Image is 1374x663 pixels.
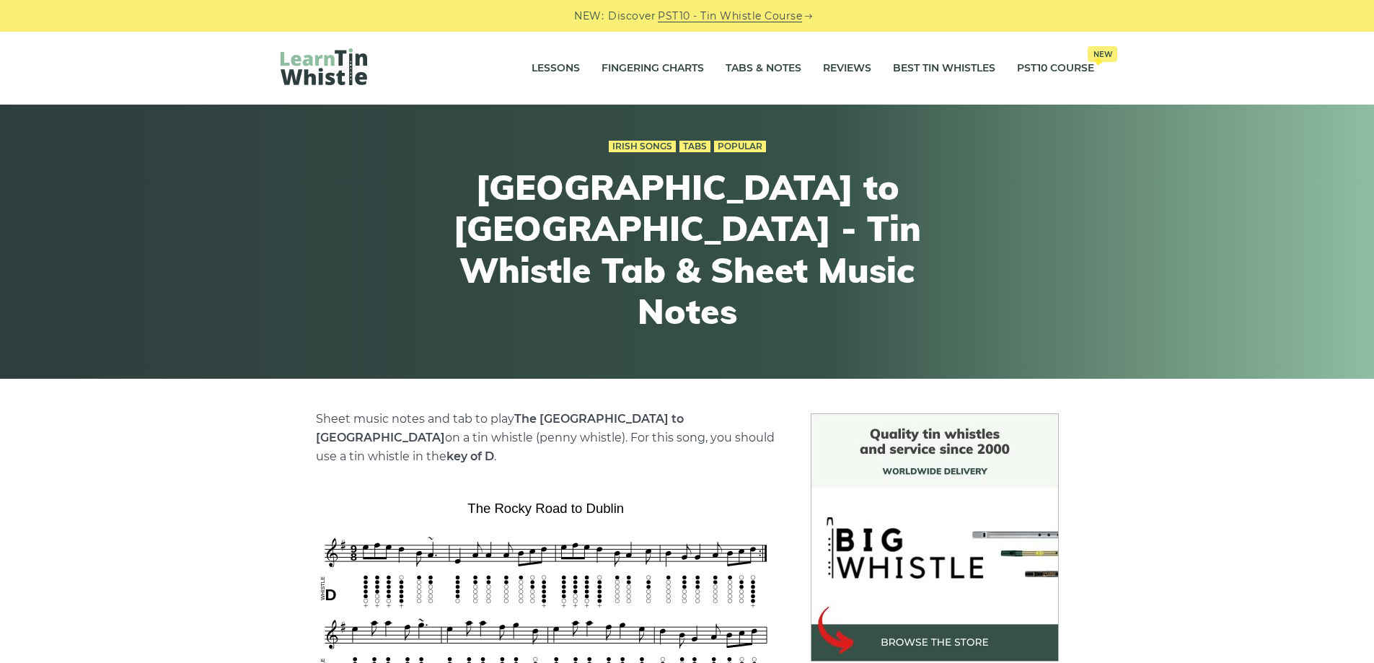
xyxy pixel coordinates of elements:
[1017,51,1094,87] a: PST10 CourseNew
[446,449,494,463] strong: key of D
[679,141,710,152] a: Tabs
[823,51,871,87] a: Reviews
[281,48,367,85] img: LearnTinWhistle.com
[714,141,766,152] a: Popular
[726,51,801,87] a: Tabs & Notes
[609,141,676,152] a: Irish Songs
[893,51,995,87] a: Best Tin Whistles
[316,410,776,466] p: Sheet music notes and tab to play on a tin whistle (penny whistle). For this song, you should use...
[811,413,1059,662] img: BigWhistle Tin Whistle Store
[602,51,704,87] a: Fingering Charts
[422,167,953,333] h1: [GEOGRAPHIC_DATA] to [GEOGRAPHIC_DATA] - Tin Whistle Tab & Sheet Music Notes
[1088,46,1117,62] span: New
[532,51,580,87] a: Lessons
